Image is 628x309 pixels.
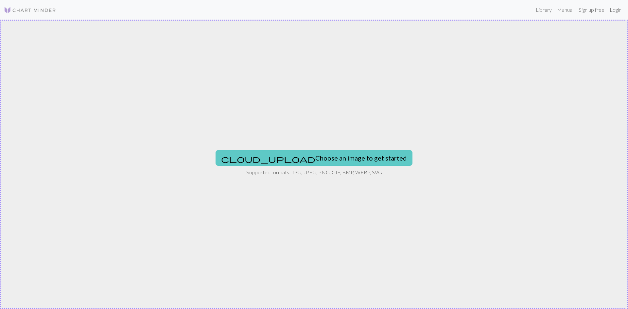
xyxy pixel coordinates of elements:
[221,154,315,163] span: cloud_upload
[554,3,576,16] a: Manual
[4,6,56,14] img: Logo
[576,3,607,16] a: Sign up free
[246,168,382,176] p: Supported formats: JPG, JPEG, PNG, GIF, BMP, WEBP, SVG
[216,150,412,166] button: Choose an image to get started
[533,3,554,16] a: Library
[607,3,624,16] a: Login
